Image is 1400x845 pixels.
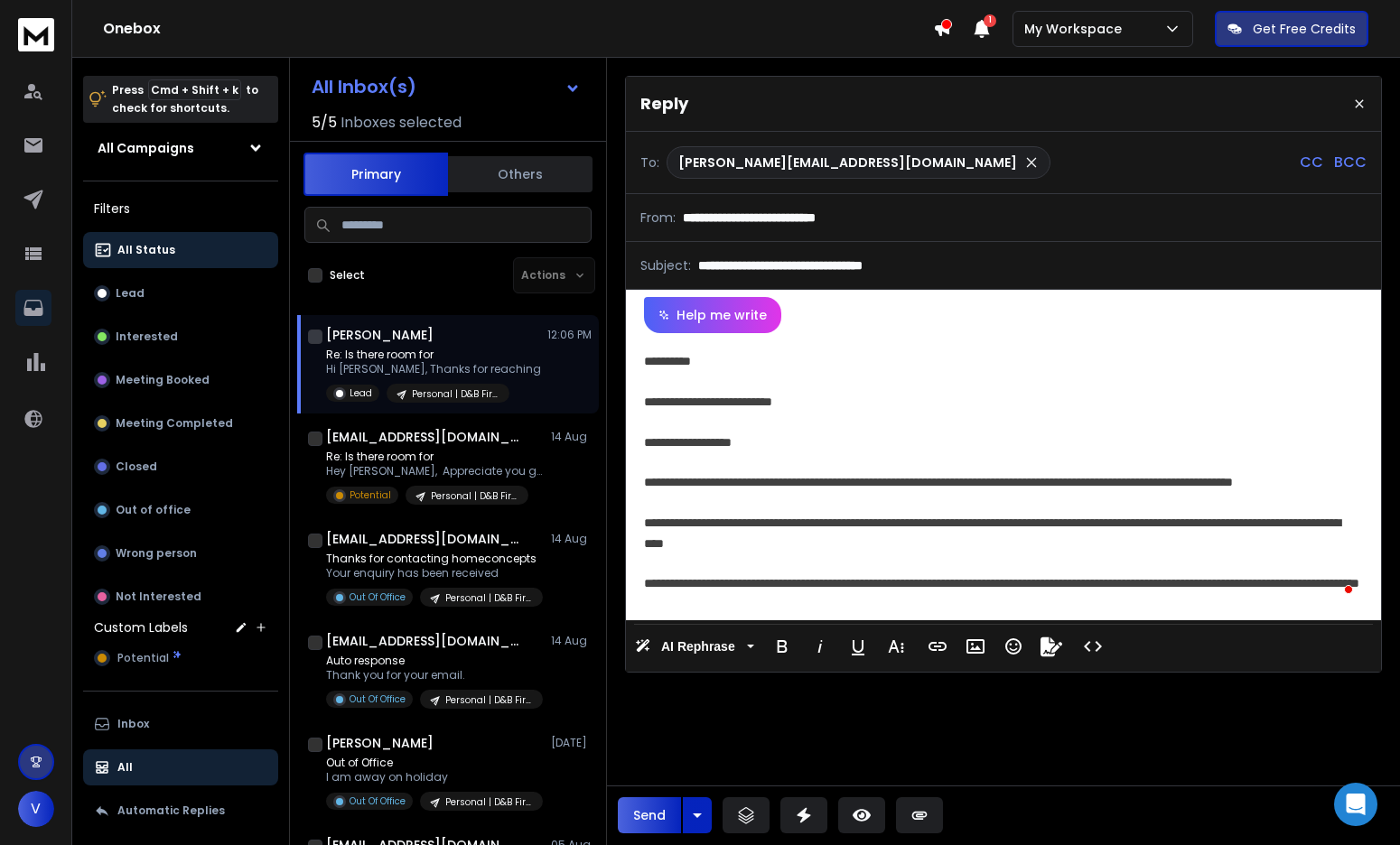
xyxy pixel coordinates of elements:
label: Select [330,268,365,283]
p: Closed [116,460,157,474]
p: Lead [350,386,372,400]
button: Closed [83,449,278,485]
button: Send [618,797,681,833]
p: Hi [PERSON_NAME], Thanks for reaching [326,362,541,376]
p: Out Of Office [350,794,406,808]
button: Emoticons [996,628,1031,664]
h1: All Inbox(s) [312,78,416,96]
button: Underline (⌘U) [841,628,875,664]
p: Interested [116,330,178,344]
p: All Status [117,243,175,257]
p: Inbox [117,717,149,731]
p: Meeting Completed [116,416,233,431]
button: Not Interested [83,579,278,615]
span: 1 [984,14,996,27]
button: V [18,791,54,827]
p: 14 Aug [551,532,592,546]
button: More Text [879,628,913,664]
button: Help me write [644,297,781,333]
div: To enrich screen reader interactions, please activate Accessibility in Grammarly extension settings [626,333,1381,620]
button: Meeting Booked [83,362,278,398]
p: Re: Is there room for [326,450,543,464]
button: Italic (⌘I) [803,628,837,664]
button: Bold (⌘B) [765,628,799,664]
p: I am away on holiday [326,770,543,785]
p: [PERSON_NAME][EMAIL_ADDRESS][DOMAIN_NAME] [678,153,1017,172]
button: All [83,749,278,785]
p: 14 Aug [551,634,592,648]
button: Potential [83,640,278,676]
button: Interested [83,319,278,355]
p: Wrong person [116,546,197,561]
button: Automatic Replies [83,793,278,829]
h1: [PERSON_NAME] [326,326,434,344]
p: Lead [116,286,145,301]
p: Potential [350,488,391,502]
button: Wrong person [83,535,278,571]
h1: [PERSON_NAME] [326,734,434,752]
img: logo [18,18,54,51]
p: Automatic Replies [117,803,225,818]
p: Out Of Office [350,590,406,604]
button: Primary [303,153,448,196]
p: BCC [1334,152,1367,173]
p: Personal | D&B Firms | 10 Leads [431,489,518,503]
p: CC [1300,152,1323,173]
h1: Onebox [103,18,933,40]
div: Open Intercom Messenger [1334,783,1377,826]
p: Re: Is there room for [326,348,541,362]
p: All [117,760,133,775]
p: Your enquiry has been received [326,566,543,580]
p: Auto response [326,654,543,668]
button: Insert Image (⌘P) [958,628,993,664]
button: Get Free Credits [1215,11,1368,47]
h1: [EMAIL_ADDRESS][DOMAIN_NAME] [326,428,525,446]
span: 5 / 5 [312,112,337,134]
p: To: [640,153,659,172]
p: Personal | D&B Firms | 10 Leads [445,795,532,809]
h1: All Campaigns [98,139,194,157]
p: [DATE] [551,736,592,750]
h3: Custom Labels [94,618,188,636]
button: Others [448,154,593,194]
button: All Status [83,232,278,268]
p: Reply [640,91,688,116]
h3: Inboxes selected [341,112,462,134]
h1: [EMAIL_ADDRESS][DOMAIN_NAME] [326,530,525,548]
button: Out of office [83,492,278,528]
button: Meeting Completed [83,405,278,441]
button: All Inbox(s) [297,69,595,105]
p: Get Free Credits [1253,20,1356,38]
span: AI Rephrase [658,639,739,655]
p: Thank you for your email. [326,668,543,682]
p: 12:06 PM [547,328,592,342]
p: Out of Office [326,756,543,770]
p: Out of office [116,503,191,517]
p: Out Of Office [350,692,406,706]
p: Personal | D&B Firms | 10 Leads [445,591,532,605]
p: Thanks for contacting homeconcepts [326,552,543,566]
span: Potential [117,651,169,665]
p: From: [640,209,676,227]
p: Not Interested [116,590,201,604]
p: Press to check for shortcuts. [112,81,258,117]
button: Lead [83,275,278,311]
h3: Filters [83,196,278,221]
button: All Campaigns [83,130,278,166]
span: Cmd + Shift + k [148,79,241,100]
button: AI Rephrase [631,628,758,664]
p: Hey [PERSON_NAME], Appreciate you getting back. I'll [326,464,543,478]
p: Subject: [640,256,691,274]
h1: [EMAIL_ADDRESS][DOMAIN_NAME] [326,632,525,650]
p: Meeting Booked [116,373,210,387]
button: Code View [1076,628,1110,664]
button: Inbox [83,706,278,742]
p: My Workspace [1024,20,1129,38]
button: Insert Link (⌘K) [920,628,955,664]
p: Personal | D&B Firms | 10 Leads [412,387,499,401]
p: Personal | D&B Firms | 10 Leads [445,693,532,707]
p: 14 Aug [551,430,592,444]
